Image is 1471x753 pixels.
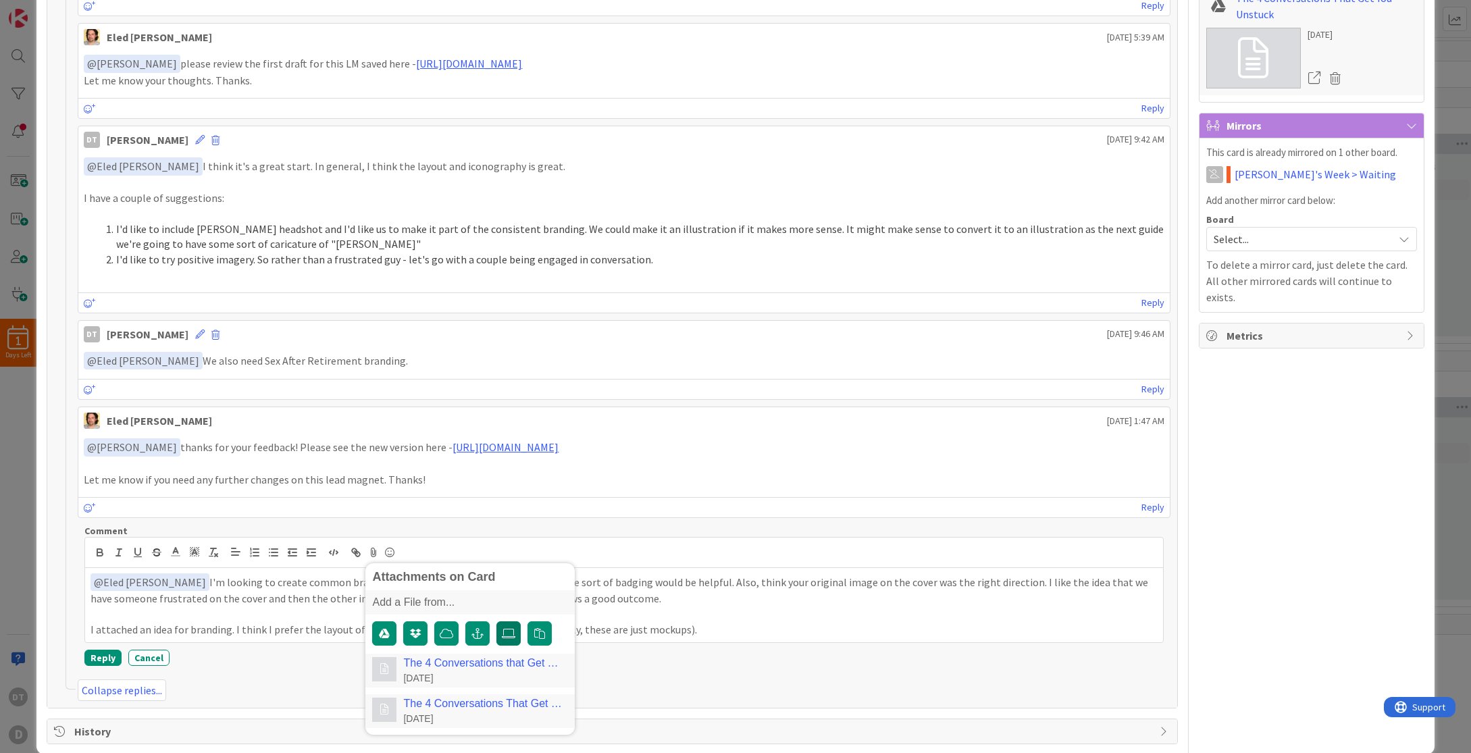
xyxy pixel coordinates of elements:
[74,723,1152,739] span: History
[78,679,166,701] a: Collapse replies...
[84,157,1164,176] p: I think it's a great start. In general, I think the layout and iconography is great.
[107,132,188,148] div: [PERSON_NAME]
[84,413,100,429] img: EC
[403,712,562,725] div: [DATE]
[84,55,1164,73] p: please review the first draft for this LM saved here -
[84,190,1164,206] p: I have a couple of suggestions:
[1308,28,1347,42] div: [DATE]
[84,525,128,537] span: Comment
[87,440,177,454] span: [PERSON_NAME]
[87,354,97,367] span: @
[1206,193,1417,209] p: Add another mirror card below:
[87,57,97,70] span: @
[84,650,122,666] button: Reply
[87,159,97,173] span: @
[1107,30,1164,45] span: [DATE] 5:39 AM
[1308,70,1322,87] a: Open
[1206,215,1234,224] span: Board
[107,29,212,45] div: Eled [PERSON_NAME]
[1206,145,1417,161] p: This card is already mirrored on 1 other board.
[84,352,1164,370] p: We also need Sex After Retirement branding.
[87,440,97,454] span: @
[1107,132,1164,147] span: [DATE] 9:42 AM
[84,132,100,148] div: DT
[28,2,61,18] span: Support
[403,698,562,710] a: The 4 Conversations That Get You Unstuck
[94,575,103,589] span: @
[100,252,1164,267] li: I'd like to try positive imagery. So rather than a frustrated guy - let's go with a couple being ...
[84,29,100,45] img: EC
[365,590,575,615] div: Add a File from...
[403,657,562,669] a: The 4 Conversations that Get You Unstuck Design Guide
[84,438,1164,457] p: thanks for your feedback! Please see the new version here -
[91,622,1157,638] p: I attached an idea for branding. I think I prefer the layout of the 2nd version. What do you thin...
[1107,327,1164,341] span: [DATE] 9:46 AM
[453,440,559,454] a: [URL][DOMAIN_NAME]
[1206,257,1417,305] p: To delete a mirror card, just delete the card. All other mirrored cards will continue to exists.
[128,650,170,666] button: Cancel
[1235,166,1396,182] a: [PERSON_NAME]'s Week > Waiting
[87,354,199,367] span: Eled [PERSON_NAME]
[1141,499,1164,516] a: Reply
[91,573,1157,606] p: I'm looking to create common branding with Sex After Retirement. I think some sort of badging wou...
[100,222,1164,252] li: I'd like to include [PERSON_NAME] headshot and I'd like us to make it part of the consistent bran...
[1227,328,1399,344] span: Metrics
[1227,118,1399,134] span: Mirrors
[84,73,1164,88] p: Let me know your thoughts. Thanks.
[403,672,562,684] div: [DATE]
[84,472,1164,488] p: Let me know if you need any further changes on this lead magnet. Thanks!
[87,159,199,173] span: Eled [PERSON_NAME]
[416,57,522,70] a: [URL][DOMAIN_NAME]
[1141,294,1164,311] a: Reply
[1214,230,1387,249] span: Select...
[372,570,568,583] div: Attachments on Card
[107,413,212,429] div: Eled [PERSON_NAME]
[87,57,177,70] span: [PERSON_NAME]
[94,575,206,589] span: Eled [PERSON_NAME]
[1141,100,1164,117] a: Reply
[1141,381,1164,398] a: Reply
[1107,414,1164,428] span: [DATE] 1:47 AM
[107,326,188,342] div: [PERSON_NAME]
[84,326,100,342] div: DT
